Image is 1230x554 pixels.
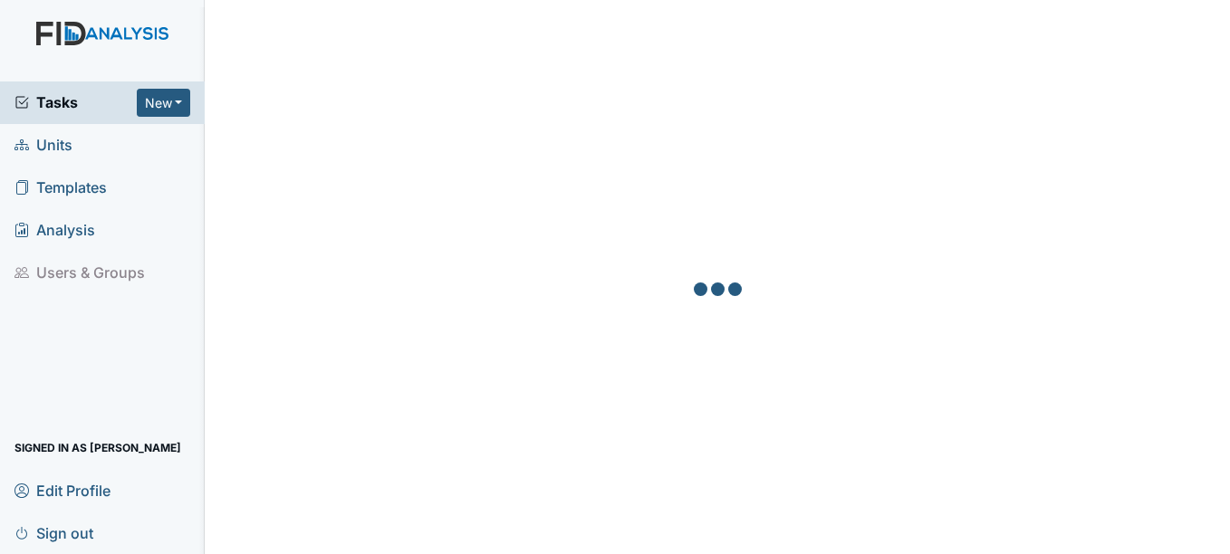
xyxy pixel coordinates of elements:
[14,174,107,202] span: Templates
[14,476,111,504] span: Edit Profile
[14,519,93,547] span: Sign out
[14,216,95,244] span: Analysis
[14,131,72,159] span: Units
[14,91,137,113] a: Tasks
[14,434,181,462] span: Signed in as [PERSON_NAME]
[137,89,191,117] button: New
